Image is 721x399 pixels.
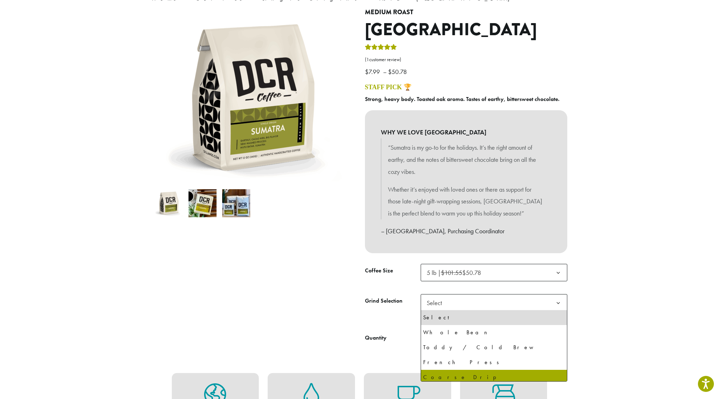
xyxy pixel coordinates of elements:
bdi: 50.78 [388,68,409,76]
p: Whether it’s enjoyed with loved ones or there as support for those late-night gift-wrapping sessi... [388,183,544,219]
span: Select [421,294,567,312]
span: $ [365,68,368,76]
span: Select [424,296,449,310]
label: Coffee Size [365,266,421,276]
span: 1 [366,57,369,63]
li: Select [421,310,567,325]
img: Sumatra - Image 3 [222,189,250,217]
p: – [GEOGRAPHIC_DATA], Purchasing Coordinator [381,225,551,237]
span: 5 lb | $101.55 $50.78 [424,266,488,280]
span: $ [388,68,392,76]
h4: Medium Roast [365,9,567,16]
span: 5 lb | $50.78 [427,268,481,277]
bdi: 7.99 [365,68,382,76]
label: Grind Selection [365,296,421,306]
img: Sumatra - Image 2 [189,189,217,217]
del: $101.55 [441,268,462,277]
h1: [GEOGRAPHIC_DATA] [365,20,567,40]
div: Quantity [365,334,387,342]
div: Whole Bean [423,327,565,338]
b: Strong, heavy body. Toasted oak aroma. Tastes of earthy, bittersweet chocolate. [365,95,559,103]
span: – [383,68,387,76]
div: Toddy / Cold Brew [423,342,565,353]
div: Coarse Drip [423,372,565,383]
img: Sumatra [155,189,183,217]
a: STAFF PICK 🏆 [365,84,411,91]
div: French Press [423,357,565,368]
a: (1customer review) [365,56,567,63]
p: “Sumatra is my go-to for the holidays. It’s the right amount of earthy, and the notes of bittersw... [388,142,544,177]
span: 5 lb | $101.55 $50.78 [421,264,567,281]
b: WHY WE LOVE [GEOGRAPHIC_DATA] [381,126,551,138]
div: Rated 5.00 out of 5 [365,43,397,54]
